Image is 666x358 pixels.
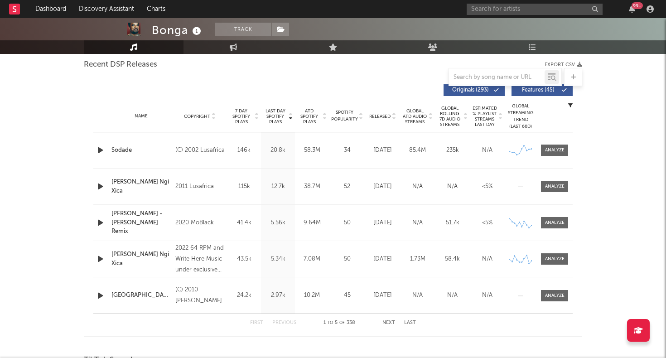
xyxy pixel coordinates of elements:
[402,218,433,227] div: N/A
[229,146,259,155] div: 146k
[512,84,573,96] button: Features(45)
[314,318,364,329] div: 1 5 338
[545,62,582,68] button: Export CSV
[402,182,433,191] div: N/A
[437,106,462,127] span: Global Rolling 7D Audio Streams
[367,182,398,191] div: [DATE]
[402,255,433,264] div: 1.73M
[339,321,345,325] span: of
[263,146,293,155] div: 20.8k
[111,291,171,300] a: [GEOGRAPHIC_DATA]
[175,243,225,276] div: 2022 64 RPM and Write Here Music under exclusive license to Unity Records
[111,178,171,195] a: [PERSON_NAME] Ngi Xica
[402,291,433,300] div: N/A
[229,291,259,300] div: 24.2k
[331,255,363,264] div: 50
[111,250,171,268] a: [PERSON_NAME] Ngi Xica
[297,182,327,191] div: 38.7M
[507,103,534,130] div: Global Streaming Trend (Last 60D)
[331,182,363,191] div: 52
[472,106,497,127] span: Estimated % Playlist Streams Last Day
[263,108,287,125] span: Last Day Spotify Plays
[331,218,363,227] div: 50
[472,255,502,264] div: N/A
[402,108,427,125] span: Global ATD Audio Streams
[472,291,502,300] div: N/A
[111,146,171,155] a: Sodade
[175,181,225,192] div: 2011 Lusafrica
[84,59,157,70] span: Recent DSP Releases
[152,23,203,38] div: Bonga
[367,218,398,227] div: [DATE]
[402,146,433,155] div: 85.4M
[328,321,333,325] span: to
[437,182,468,191] div: N/A
[229,182,259,191] div: 115k
[175,145,225,156] div: (C) 2002 Lusafrica
[263,182,293,191] div: 12.7k
[331,109,358,123] span: Spotify Popularity
[229,108,253,125] span: 7 Day Spotify Plays
[297,146,327,155] div: 58.3M
[437,291,468,300] div: N/A
[517,87,559,93] span: Features ( 45 )
[437,146,468,155] div: 235k
[369,114,391,119] span: Released
[272,320,296,325] button: Previous
[229,255,259,264] div: 43.5k
[229,218,259,227] div: 41.4k
[449,74,545,81] input: Search by song name or URL
[184,114,210,119] span: Copyright
[297,255,327,264] div: 7.08M
[367,291,398,300] div: [DATE]
[175,285,225,306] div: (C) 2010 [PERSON_NAME]
[472,146,502,155] div: N/A
[472,182,502,191] div: <5%
[444,84,505,96] button: Originals(293)
[367,255,398,264] div: [DATE]
[263,255,293,264] div: 5.34k
[437,255,468,264] div: 58.4k
[263,291,293,300] div: 2.97k
[632,2,643,9] div: 99 +
[297,291,327,300] div: 10.2M
[472,218,502,227] div: <5%
[111,113,171,120] div: Name
[382,320,395,325] button: Next
[467,4,603,15] input: Search for artists
[449,87,491,93] span: Originals ( 293 )
[404,320,416,325] button: Last
[367,146,398,155] div: [DATE]
[175,218,225,228] div: 2020 MoBlack
[250,320,263,325] button: First
[111,209,171,236] a: [PERSON_NAME] - [PERSON_NAME] Remix
[297,108,321,125] span: ATD Spotify Plays
[297,218,327,227] div: 9.64M
[331,291,363,300] div: 45
[629,5,635,13] button: 99+
[215,23,271,36] button: Track
[331,146,363,155] div: 34
[437,218,468,227] div: 51.7k
[263,218,293,227] div: 5.56k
